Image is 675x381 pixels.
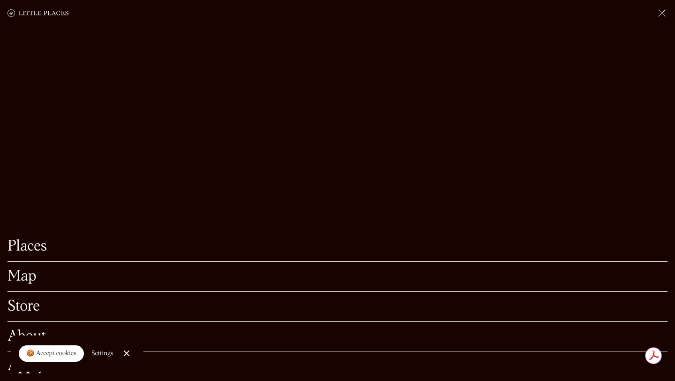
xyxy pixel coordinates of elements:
div: Settings [91,350,113,357]
a: Map [7,269,667,284]
a: Close Cookie Popup [117,344,136,363]
a: Places [7,239,667,254]
a: Settings [91,343,113,364]
a: About [7,329,667,344]
div: Close Cookie Popup [126,353,127,354]
div: 🍪 Accept cookies [26,349,76,358]
a: Apply [7,359,667,373]
a: 🍪 Accept cookies [19,345,84,362]
a: Store [7,299,667,314]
